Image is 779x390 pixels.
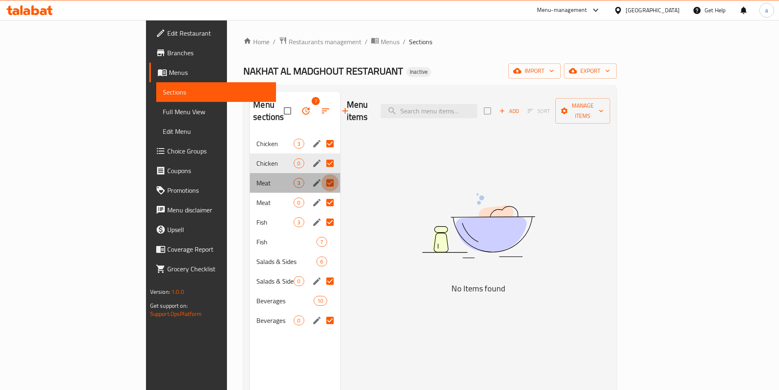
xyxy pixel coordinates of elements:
[317,258,326,266] span: 6
[371,36,400,47] a: Menus
[149,43,276,63] a: Branches
[250,291,340,311] div: Beverages10
[365,37,368,47] li: /
[163,87,269,97] span: Sections
[167,225,269,234] span: Upsell
[256,178,294,188] span: Meat
[250,131,340,334] nav: Menu sections
[294,139,304,149] div: items
[562,101,604,121] span: Manage items
[149,220,276,239] a: Upsell
[403,37,406,47] li: /
[294,158,304,168] div: items
[498,106,520,116] span: Add
[150,309,202,319] a: Support.OpsPlatform
[250,212,340,232] div: Fish3edit
[243,62,403,80] span: NAKHAT AL MADGHOUT RESTARUANT
[294,276,304,286] div: items
[294,217,304,227] div: items
[149,200,276,220] a: Menu disclaimer
[169,68,269,77] span: Menus
[250,252,340,271] div: Salads & Sides6
[167,185,269,195] span: Promotions
[167,48,269,58] span: Branches
[149,239,276,259] a: Coverage Report
[381,104,477,118] input: search
[570,66,610,76] span: export
[317,237,327,247] div: items
[250,134,340,153] div: Chicken3edit
[626,6,680,15] div: [GEOGRAPHIC_DATA]
[256,217,294,227] span: Fish
[314,296,327,306] div: items
[381,37,400,47] span: Menus
[294,160,303,167] span: 0
[256,316,294,325] div: Beverages
[167,146,269,156] span: Choice Groups
[347,99,371,123] h2: Menu items
[376,171,581,280] img: dish.svg
[294,140,303,148] span: 3
[294,199,303,207] span: 0
[163,126,269,136] span: Edit Menu
[294,179,303,187] span: 3
[765,6,768,15] span: a
[316,101,335,121] span: Sort sections
[311,196,323,209] button: edit
[171,286,184,297] span: 1.0.0
[250,193,340,212] div: Meat0edit
[256,276,294,286] span: Salads & Sides
[250,311,340,330] div: Beverages0edit
[317,238,326,246] span: 7
[294,178,304,188] div: items
[167,244,269,254] span: Coverage Report
[314,297,326,305] span: 10
[250,153,340,173] div: Chicken0edit
[522,105,555,117] span: Sort items
[156,82,276,102] a: Sections
[243,36,617,47] nav: breadcrumb
[149,259,276,279] a: Grocery Checklist
[149,63,276,82] a: Menus
[312,97,320,105] span: 7
[156,102,276,122] a: Full Menu View
[167,205,269,215] span: Menu disclaimer
[376,282,581,295] h5: No Items found
[311,314,323,327] button: edit
[508,63,561,79] button: import
[163,107,269,117] span: Full Menu View
[296,101,316,121] span: Bulk update
[256,257,317,266] div: Salads & Sides
[256,198,294,207] span: Meat
[289,37,361,47] span: Restaurants management
[256,139,294,149] span: Chicken
[256,296,314,306] span: Beverages
[167,264,269,274] span: Grocery Checklist
[317,257,327,266] div: items
[150,300,188,311] span: Get support on:
[537,5,587,15] div: Menu-management
[311,216,323,228] button: edit
[256,158,294,168] span: Chicken
[250,271,340,291] div: Salads & Sides0edit
[294,317,303,325] span: 0
[294,219,303,226] span: 3
[311,275,323,287] button: edit
[409,37,432,47] span: Sections
[149,161,276,180] a: Coupons
[496,105,522,117] span: Add item
[150,286,170,297] span: Version:
[149,141,276,161] a: Choice Groups
[167,28,269,38] span: Edit Restaurant
[406,67,431,77] div: Inactive
[279,36,361,47] a: Restaurants management
[256,237,317,247] span: Fish
[406,68,431,75] span: Inactive
[335,101,355,121] button: Add section
[555,98,610,124] button: Manage items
